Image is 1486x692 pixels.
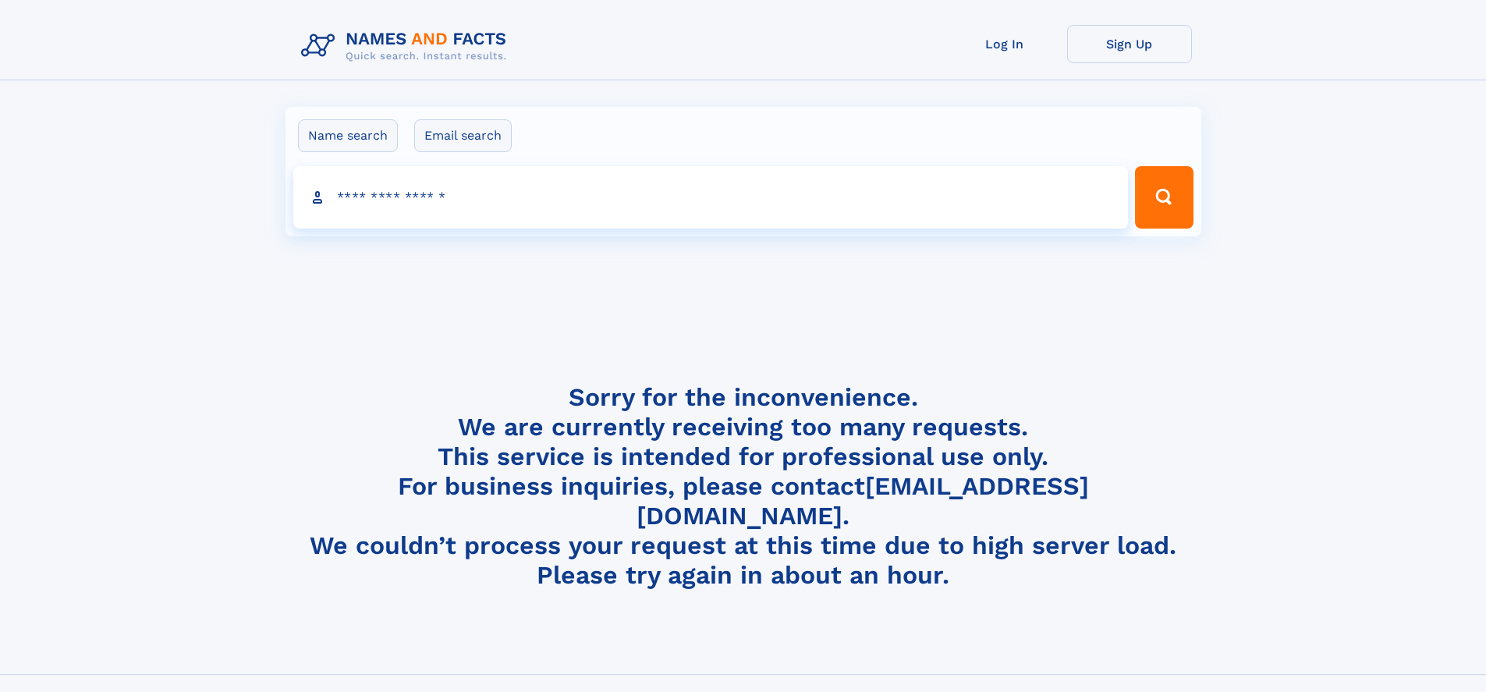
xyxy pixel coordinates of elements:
[295,382,1192,591] h4: Sorry for the inconvenience. We are currently receiving too many requests. This service is intend...
[1135,166,1193,229] button: Search Button
[293,166,1129,229] input: search input
[1067,25,1192,63] a: Sign Up
[414,119,512,152] label: Email search
[298,119,398,152] label: Name search
[942,25,1067,63] a: Log In
[295,25,520,67] img: Logo Names and Facts
[637,471,1089,531] a: [EMAIL_ADDRESS][DOMAIN_NAME]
